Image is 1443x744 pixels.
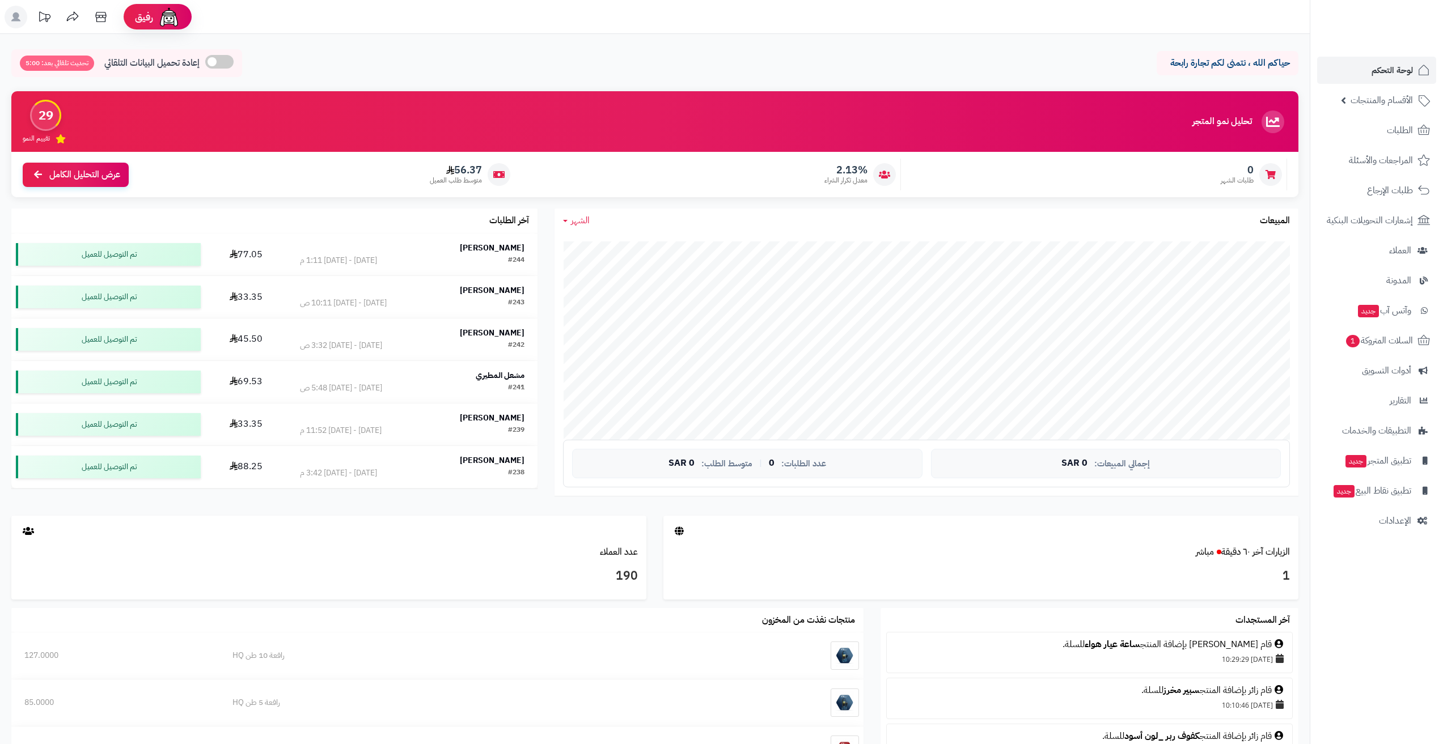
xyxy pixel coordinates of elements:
[23,163,129,187] a: عرض التحليل الكامل
[16,371,201,393] div: تم التوصيل للعميل
[1192,117,1252,127] h3: تحليل نمو المتجر
[1387,122,1413,138] span: الطلبات
[672,567,1290,586] h3: 1
[20,567,638,586] h3: 190
[508,255,524,266] div: #244
[1334,485,1355,498] span: جديد
[16,243,201,266] div: تم التوصيل للعميل
[232,650,721,661] div: رافعة 10 طن HQ
[1163,683,1200,697] a: سبير مخرز
[892,697,1287,713] div: [DATE] 10:10:46
[824,164,868,176] span: 2.13%
[1362,363,1411,379] span: أدوات التسويق
[1317,147,1436,174] a: المراجعات والأسئلة
[824,176,868,185] span: معدل تكرار الشراء
[1317,297,1436,324] a: وآتس آبجديد
[892,684,1287,697] div: قام زائر بإضافة المنتج للسلة.
[232,697,721,708] div: رافعة 5 طن HQ
[300,425,382,436] div: [DATE] - [DATE] 11:52 م
[1366,15,1432,39] img: logo-2.png
[430,164,482,176] span: 56.37
[460,284,524,296] strong: [PERSON_NAME]
[563,214,590,227] a: الشهر
[23,134,50,143] span: تقييم النمو
[1345,455,1366,467] span: جديد
[1317,237,1436,264] a: العملاء
[831,641,859,670] img: رافعة 10 طن HQ
[759,459,762,467] span: |
[24,697,206,708] div: 85.0000
[1221,176,1254,185] span: طلبات الشهر
[1317,327,1436,354] a: السلات المتروكة1
[508,340,524,351] div: #242
[104,57,200,70] span: إعادة تحميل البيانات التلقائي
[1317,357,1436,384] a: أدوات التسويق
[205,318,287,360] td: 45.50
[460,242,524,254] strong: [PERSON_NAME]
[1317,447,1436,474] a: تطبيق المتجرجديد
[205,361,287,403] td: 69.53
[1235,615,1290,626] h3: آخر المستجدات
[1165,57,1290,70] p: حياكم الله ، نتمنى لكم تجارة رابحة
[300,297,387,309] div: [DATE] - [DATE] 10:11 ص
[508,382,524,394] div: #241
[1196,545,1290,559] a: الزيارات آخر ٦٠ دقيقةمباشر
[158,6,180,28] img: ai-face.png
[1345,333,1413,348] span: السلات المتروكة
[600,545,638,559] a: عدد العملاء
[489,216,529,226] h3: آخر الطلبات
[1327,212,1413,228] span: إشعارات التحويلات البنكية
[508,467,524,479] div: #238
[135,10,153,24] span: رفيق
[1317,387,1436,414] a: التقارير
[831,688,859,717] img: رافعة 5 طن HQ
[1332,483,1411,499] span: تطبيق نقاط البيع
[1358,305,1379,317] span: جديد
[1379,513,1411,529] span: الإعدادات
[1351,92,1413,108] span: الأقسام والمنتجات
[205,276,287,318] td: 33.35
[300,340,382,351] div: [DATE] - [DATE] 3:32 ص
[1345,334,1360,348] span: 1
[1260,216,1290,226] h3: المبيعات
[460,454,524,466] strong: [PERSON_NAME]
[16,328,201,351] div: تم التوصيل للعميل
[1317,57,1436,84] a: لوحة التحكم
[460,412,524,424] strong: [PERSON_NAME]
[300,467,377,479] div: [DATE] - [DATE] 3:42 م
[1317,267,1436,294] a: المدونة
[1386,273,1411,288] span: المدونة
[300,255,377,266] div: [DATE] - [DATE] 1:11 م
[769,458,775,469] span: 0
[205,233,287,275] td: 77.05
[1367,182,1413,198] span: طلبات الإرجاع
[1061,458,1087,469] span: 0 SAR
[1344,453,1411,469] span: تطبيق المتجر
[16,456,201,478] div: تم التوصيل للعميل
[476,369,524,381] strong: مشعل المطيري
[892,651,1287,667] div: [DATE] 10:29:29
[1317,207,1436,234] a: إشعارات التحويلات البنكية
[49,168,120,181] span: عرض التحليل الكامل
[205,403,287,445] td: 33.35
[762,615,855,626] h3: منتجات نفذت من المخزون
[205,446,287,488] td: 88.25
[508,425,524,436] div: #239
[1094,459,1150,469] span: إجمالي المبيعات:
[20,56,94,71] span: تحديث تلقائي بعد: 5:00
[1317,507,1436,534] a: الإعدادات
[430,176,482,185] span: متوسط طلب العميل
[508,297,524,309] div: #243
[1349,152,1413,168] span: المراجعات والأسئلة
[16,286,201,308] div: تم التوصيل للعميل
[30,6,58,31] a: تحديثات المنصة
[1357,303,1411,318] span: وآتس آب
[668,458,695,469] span: 0 SAR
[781,459,826,469] span: عدد الطلبات:
[1317,117,1436,144] a: الطلبات
[1317,477,1436,504] a: تطبيق نقاط البيعجديد
[1196,545,1214,559] small: مباشر
[1390,393,1411,409] span: التقارير
[571,214,590,227] span: الشهر
[300,382,382,394] div: [DATE] - [DATE] 5:48 ص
